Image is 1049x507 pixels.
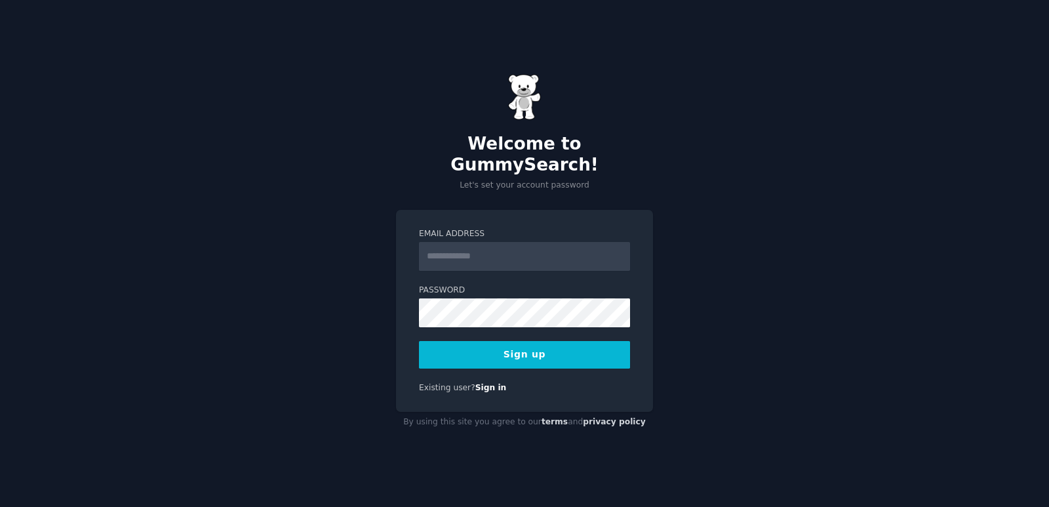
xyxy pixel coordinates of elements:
label: Password [419,285,630,296]
label: Email Address [419,228,630,240]
a: Sign in [475,383,507,392]
a: terms [542,417,568,426]
a: privacy policy [583,417,646,426]
h2: Welcome to GummySearch! [396,134,653,175]
p: Let's set your account password [396,180,653,192]
button: Sign up [419,341,630,369]
img: Gummy Bear [508,74,541,120]
span: Existing user? [419,383,475,392]
div: By using this site you agree to our and [396,412,653,433]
